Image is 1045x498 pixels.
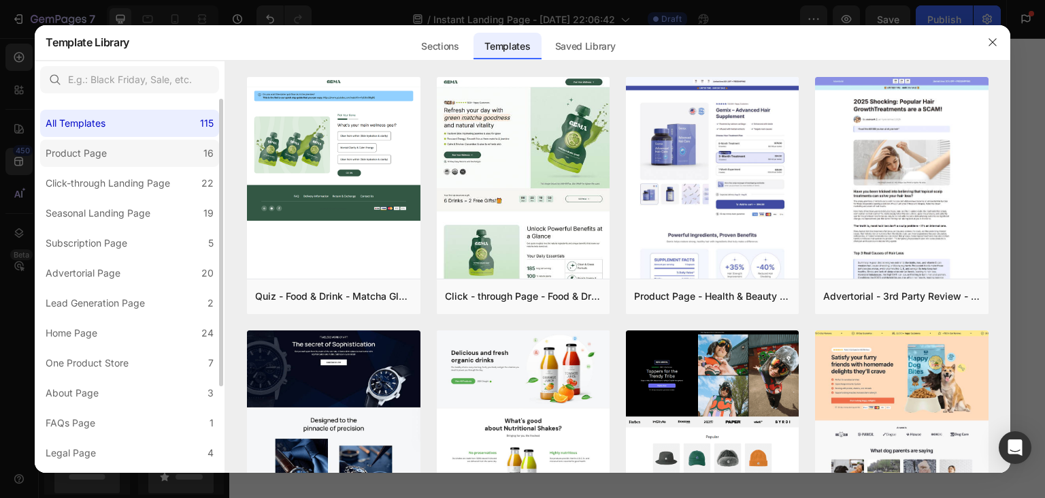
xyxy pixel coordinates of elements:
[208,445,214,461] div: 4
[200,115,214,131] div: 115
[46,325,97,341] div: Home Page
[40,66,219,93] input: E.g.: Black Friday, Sale, etc.
[201,325,214,341] div: 24
[457,402,527,416] p: Verified Customer
[210,415,214,431] div: 1
[444,167,662,181] p: -[PERSON_NAME]
[46,445,96,461] div: Legal Page
[247,77,420,221] img: quiz-1.png
[410,33,469,60] div: Sections
[457,193,527,206] p: Verified Customer
[46,175,170,191] div: Click-through Landing Page
[445,288,601,305] div: Click - through Page - Food & Drink - Matcha Glow Shot
[443,29,663,72] h3: Guilt-free indulgence redefined!
[46,295,145,311] div: Lead Generation Page
[208,355,214,371] div: 7
[208,295,214,311] div: 2
[474,33,541,60] div: Templates
[46,265,120,281] div: Advertorial Page
[46,25,129,60] h2: Template Library
[999,431,1031,464] div: Open Intercom Messenger
[208,235,214,251] div: 5
[46,115,105,131] div: All Templates
[46,205,150,221] div: Seasonal Landing Page
[201,175,214,191] div: 22
[444,376,662,390] p: -[PERSON_NAME]
[46,415,95,431] div: FAQs Page
[823,288,980,305] div: Advertorial - 3rd Party Review - The Before Image - Hair Supplement
[46,355,129,371] div: One Product Store
[544,33,627,60] div: Saved Library
[444,99,662,156] p: “The unique flavors and refreshing fizz of Kombucha Bliss have made it my go-to beverage for a gu...
[46,385,99,401] div: About Page
[46,145,107,161] div: Product Page
[443,258,663,281] h3: A gut health game-changer.
[46,235,127,251] div: Subscription Page
[444,309,662,365] p: “I've been amazed by the positive impact [PERSON_NAME] has had on my gut health. It's become an e...
[136,27,401,293] iframe: Video
[203,145,214,161] div: 16
[203,205,214,221] div: 19
[201,265,214,281] div: 20
[255,288,412,305] div: Quiz - Food & Drink - Matcha Glow Shot
[634,288,791,305] div: Product Page - Health & Beauty - Hair Supplement
[208,385,214,401] div: 3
